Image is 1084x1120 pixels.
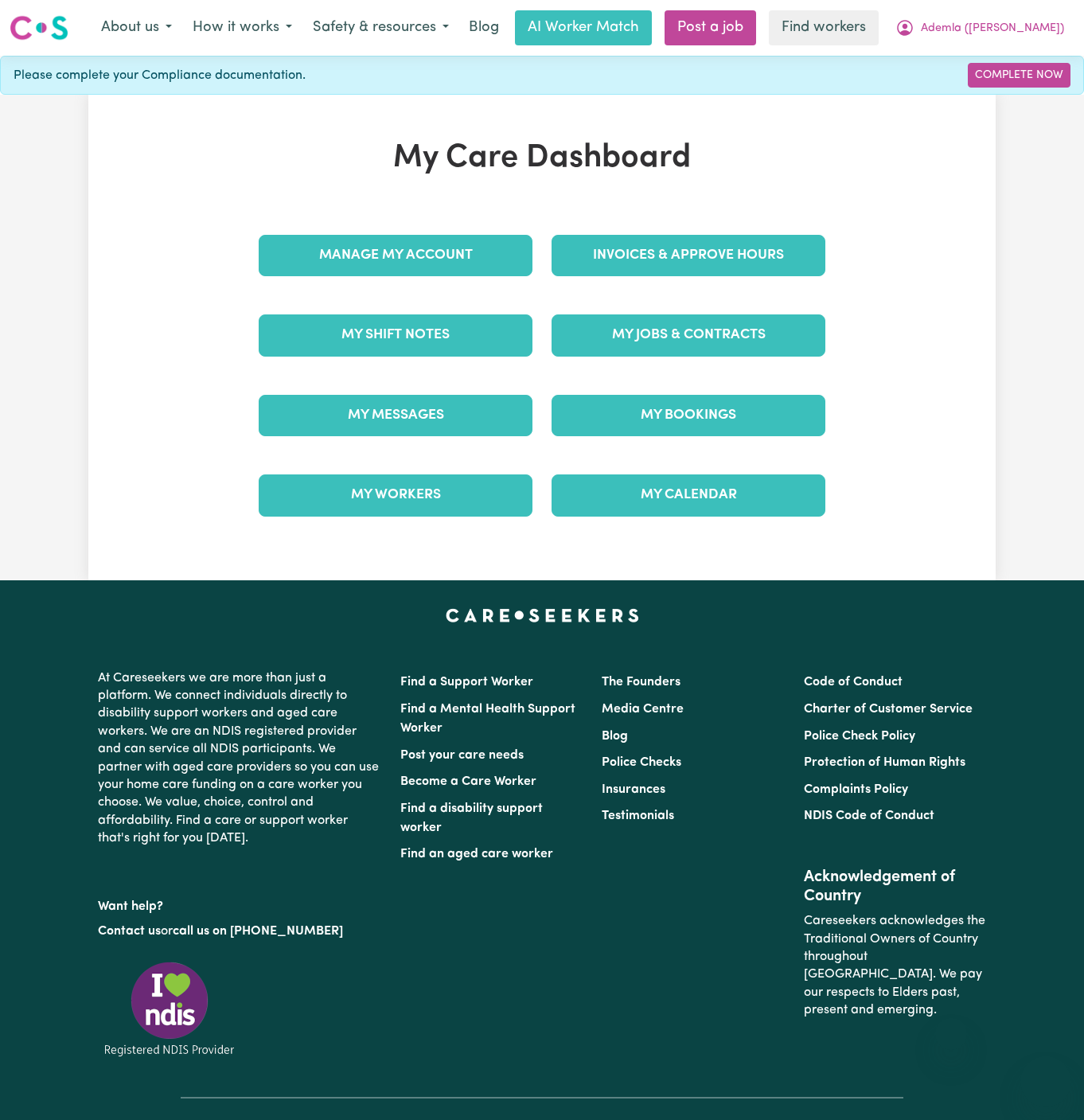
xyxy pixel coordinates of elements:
a: Police Checks [602,756,681,769]
a: Testimonials [602,810,674,822]
a: Code of Conduct [804,676,903,689]
a: My Shift Notes [259,314,532,356]
a: Find workers [769,10,879,45]
a: The Founders [602,676,680,689]
span: Ademla ([PERSON_NAME]) [921,20,1064,37]
img: Careseekers logo [10,14,68,42]
a: NDIS Code of Conduct [804,810,934,822]
button: About us [91,11,182,45]
a: Media Centre [602,703,684,716]
a: Find a disability support worker [400,802,543,834]
a: AI Worker Match [515,10,652,45]
a: Find a Support Worker [400,676,533,689]
a: call us on [PHONE_NUMBER] [173,925,343,938]
iframe: Button to launch messaging window [1020,1056,1071,1107]
a: Careseekers logo [10,10,68,46]
button: My Account [885,11,1074,45]
button: Safety & resources [302,11,459,45]
a: Insurances [602,783,665,796]
a: Contact us [98,925,161,938]
span: Please complete your Compliance documentation. [14,66,306,85]
a: Police Check Policy [804,730,915,743]
h1: My Care Dashboard [249,139,835,178]
a: Complaints Policy [804,783,908,796]
a: Manage My Account [259,235,532,276]
a: Blog [459,10,509,45]
iframe: Close message [935,1018,967,1050]
a: My Bookings [552,395,825,436]
a: Blog [602,730,628,743]
button: How it works [182,11,302,45]
a: Find an aged care worker [400,848,553,860]
a: Post a job [665,10,756,45]
a: Find a Mental Health Support Worker [400,703,575,735]
a: Post your care needs [400,749,524,762]
a: Complete Now [968,63,1070,88]
a: Protection of Human Rights [804,756,965,769]
p: or [98,916,381,946]
a: My Calendar [552,474,825,516]
a: My Messages [259,395,532,436]
img: Registered NDIS provider [98,959,241,1059]
p: At Careseekers we are more than just a platform. We connect individuals directly to disability su... [98,663,381,854]
a: Become a Care Worker [400,775,536,788]
a: My Jobs & Contracts [552,314,825,356]
a: Charter of Customer Service [804,703,973,716]
a: My Workers [259,474,532,516]
p: Careseekers acknowledges the Traditional Owners of Country throughout [GEOGRAPHIC_DATA]. We pay o... [804,906,986,1025]
h2: Acknowledgement of Country [804,868,986,906]
a: Invoices & Approve Hours [552,235,825,276]
a: Careseekers home page [446,609,639,622]
p: Want help? [98,892,381,915]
